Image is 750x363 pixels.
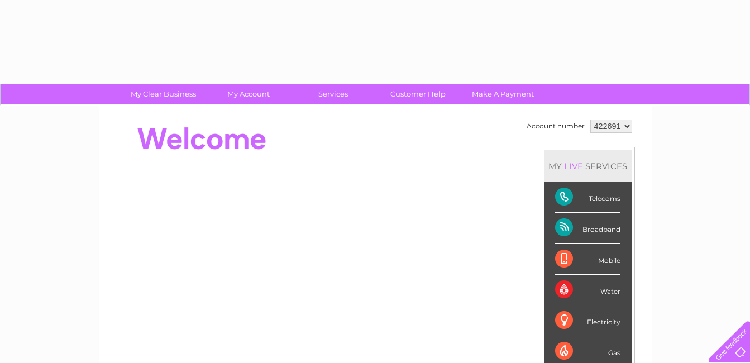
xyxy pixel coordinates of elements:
div: Broadband [555,213,620,243]
div: Electricity [555,305,620,336]
a: My Account [202,84,294,104]
a: Customer Help [372,84,464,104]
a: Services [287,84,379,104]
div: MY SERVICES [544,150,632,182]
div: Water [555,275,620,305]
div: Telecoms [555,182,620,213]
div: LIVE [562,161,585,171]
a: My Clear Business [117,84,209,104]
td: Account number [524,117,587,136]
div: Mobile [555,244,620,275]
a: Make A Payment [457,84,549,104]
